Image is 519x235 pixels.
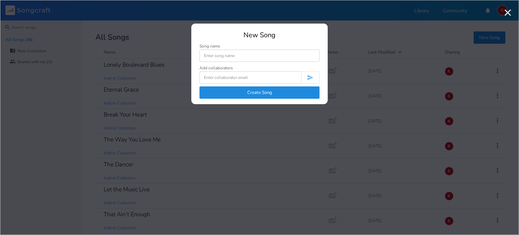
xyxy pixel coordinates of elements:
[199,32,320,39] div: New Song
[199,44,320,48] div: Song name
[301,71,320,84] button: Invite
[199,71,301,84] input: Enter collaborator email
[199,66,233,70] div: Add collaborators
[199,50,320,62] input: Enter song name
[199,86,320,99] button: Create Song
